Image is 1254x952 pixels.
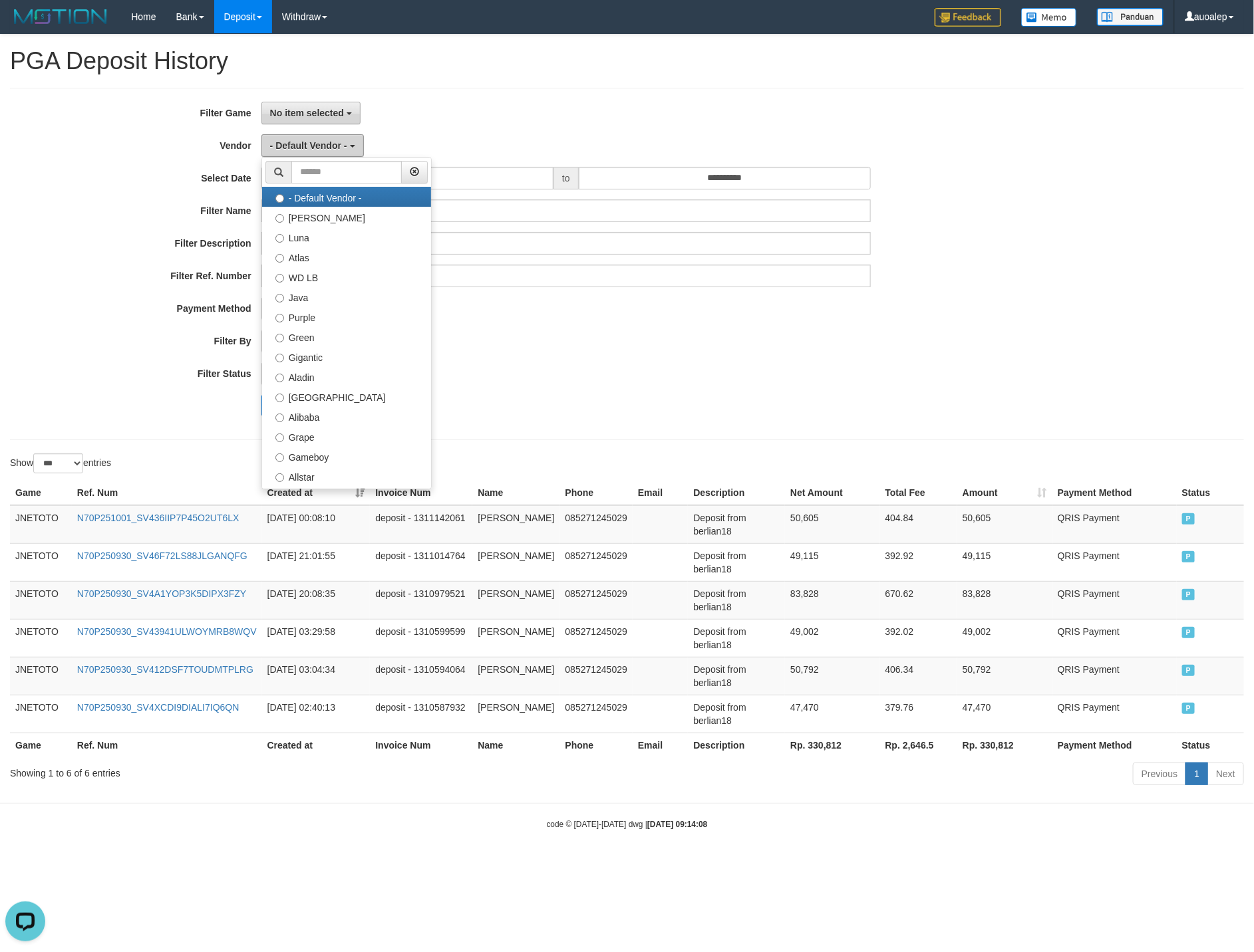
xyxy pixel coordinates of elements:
[1052,619,1177,657] td: QRIS Payment
[688,657,785,695] td: Deposit from berlian18
[262,486,431,506] label: Xtr
[647,820,707,829] strong: [DATE] 09:14:08
[262,406,431,426] label: Alibaba
[270,108,344,118] span: No item selected
[1052,695,1177,733] td: QRIS Payment
[1052,733,1177,757] th: Payment Method
[957,481,1052,505] th: Amount: activate to sort column ascending
[262,619,371,657] td: [DATE] 03:29:58
[547,820,708,829] small: code © [DATE]-[DATE] dwg |
[785,657,879,695] td: 50,792
[275,214,284,223] input: [PERSON_NAME]
[10,453,111,473] label: Show entries
[1052,543,1177,581] td: QRIS Payment
[262,581,371,619] td: [DATE] 20:08:35
[262,346,431,366] label: Gigantic
[633,481,689,505] th: Email
[785,505,879,544] td: 50,605
[1177,481,1244,505] th: Status
[560,581,633,619] td: 085271245029
[688,733,785,757] th: Description
[957,619,1052,657] td: 49,002
[262,287,431,306] label: Java
[262,695,371,733] td: [DATE] 02:40:13
[935,8,1001,27] img: Feedback.jpg
[880,733,957,757] th: Rp. 2,646.5
[262,446,431,466] label: Gameboy
[262,481,371,505] th: Created at: activate to sort column ascending
[472,481,559,505] th: Name
[275,374,284,382] input: Aladin
[275,414,284,422] input: Alibaba
[370,657,472,695] td: deposit - 1310594064
[77,702,239,713] a: N70P250930_SV4XCDI9DIALI7IQ6QN
[77,588,247,599] a: N70P250930_SV4A1YOP3K5DIPX3FZY
[261,102,361,124] button: No item selected
[880,657,957,695] td: 406.34
[370,695,472,733] td: deposit - 1310587932
[1052,481,1177,505] th: Payment Method
[688,505,785,544] td: Deposit from berlian18
[957,543,1052,581] td: 49,115
[270,140,347,151] span: - Default Vendor -
[957,695,1052,733] td: 47,470
[688,481,785,505] th: Description
[275,274,284,283] input: WD LB
[1182,665,1195,676] span: PAID
[275,453,284,462] input: Gameboy
[880,543,957,581] td: 392.92
[10,733,72,757] th: Game
[261,134,364,157] button: - Default Vendor -
[785,543,879,581] td: 49,115
[560,481,633,505] th: Phone
[275,194,284,203] input: - Default Vendor -
[688,695,785,733] td: Deposit from berlian18
[560,543,633,581] td: 085271245029
[10,581,72,619] td: JNETOTO
[785,481,879,505] th: Net Amount
[370,733,472,757] th: Invoice Num
[275,473,284,482] input: Allstar
[262,227,431,247] label: Luna
[472,543,559,581] td: [PERSON_NAME]
[262,657,371,695] td: [DATE] 03:04:34
[1182,513,1195,525] span: PAID
[633,733,689,757] th: Email
[560,657,633,695] td: 085271245029
[880,619,957,657] td: 392.02
[370,543,472,581] td: deposit - 1311014764
[275,254,284,263] input: Atlas
[1097,8,1164,26] img: panduan.png
[1182,703,1195,714] span: PAID
[785,695,879,733] td: 47,470
[262,267,431,287] label: WD LB
[10,543,72,581] td: JNETOTO
[77,513,239,523] a: N70P251001_SV436IIP7P45O2UT6LX
[262,187,431,207] label: - Default Vendor -
[1182,627,1195,638] span: PAID
[72,733,262,757] th: Ref. Num
[10,48,1244,74] h1: PGA Deposit History
[10,695,72,733] td: JNETOTO
[10,481,72,505] th: Game
[1207,763,1244,785] a: Next
[275,354,284,362] input: Gigantic
[262,426,431,446] label: Grape
[275,314,284,322] input: Purple
[10,7,111,27] img: MOTION_logo.png
[880,695,957,733] td: 379.76
[472,695,559,733] td: [PERSON_NAME]
[957,505,1052,544] td: 50,605
[1052,505,1177,544] td: QRIS Payment
[275,234,284,243] input: Luna
[880,481,957,505] th: Total Fee
[370,619,472,657] td: deposit - 1310599599
[370,581,472,619] td: deposit - 1310979521
[880,581,957,619] td: 670.62
[1052,581,1177,619] td: QRIS Payment
[472,581,559,619] td: [PERSON_NAME]
[688,543,785,581] td: Deposit from berlian18
[275,294,284,302] input: Java
[275,433,284,442] input: Grape
[72,481,262,505] th: Ref. Num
